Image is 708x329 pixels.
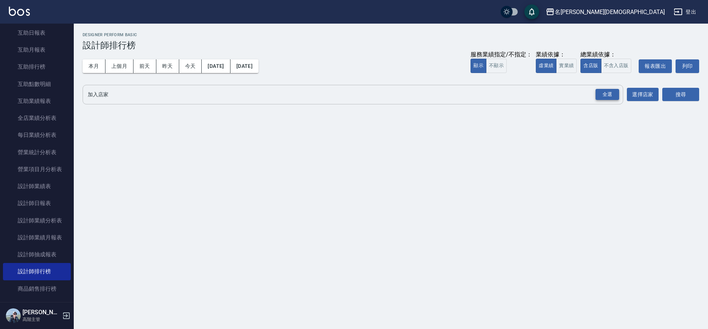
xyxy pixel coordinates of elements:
[3,263,71,280] a: 設計師排行榜
[3,58,71,75] a: 互助排行榜
[156,59,179,73] button: 昨天
[471,51,532,59] div: 服務業績指定/不指定：
[543,4,668,20] button: 名[PERSON_NAME][DEMOGRAPHIC_DATA]
[3,161,71,178] a: 營業項目月分析表
[3,229,71,246] a: 設計師業績月報表
[3,41,71,58] a: 互助月報表
[22,309,60,316] h5: [PERSON_NAME]
[580,59,601,73] button: 含店販
[3,144,71,161] a: 營業統計分析表
[594,87,621,102] button: Open
[536,59,556,73] button: 虛業績
[202,59,230,73] button: [DATE]
[230,59,258,73] button: [DATE]
[133,59,156,73] button: 前天
[6,308,21,323] img: Person
[580,51,635,59] div: 總業績依據：
[639,59,672,73] button: 報表匯出
[556,59,577,73] button: 實業績
[676,59,699,73] button: 列印
[524,4,539,19] button: save
[536,51,577,59] div: 業績依據：
[86,88,609,101] input: 店家名稱
[105,59,133,73] button: 上個月
[3,127,71,143] a: 每日業績分析表
[3,195,71,212] a: 設計師日報表
[83,40,699,51] h3: 設計師排行榜
[3,110,71,127] a: 全店業績分析表
[179,59,202,73] button: 今天
[3,280,71,297] a: 商品銷售排行榜
[555,7,665,17] div: 名[PERSON_NAME][DEMOGRAPHIC_DATA]
[486,59,507,73] button: 不顯示
[471,59,486,73] button: 顯示
[3,212,71,229] a: 設計師業績分析表
[3,24,71,41] a: 互助日報表
[9,7,30,16] img: Logo
[3,76,71,93] a: 互助點數明細
[662,88,699,101] button: 搜尋
[3,93,71,110] a: 互助業績報表
[671,5,699,19] button: 登出
[22,316,60,323] p: 高階主管
[83,32,699,37] h2: Designer Perform Basic
[3,297,71,314] a: 商品消耗明細
[3,178,71,195] a: 設計師業績表
[83,59,105,73] button: 本月
[3,246,71,263] a: 設計師抽成報表
[596,89,619,100] div: 全選
[627,88,659,101] button: 選擇店家
[601,59,632,73] button: 不含入店販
